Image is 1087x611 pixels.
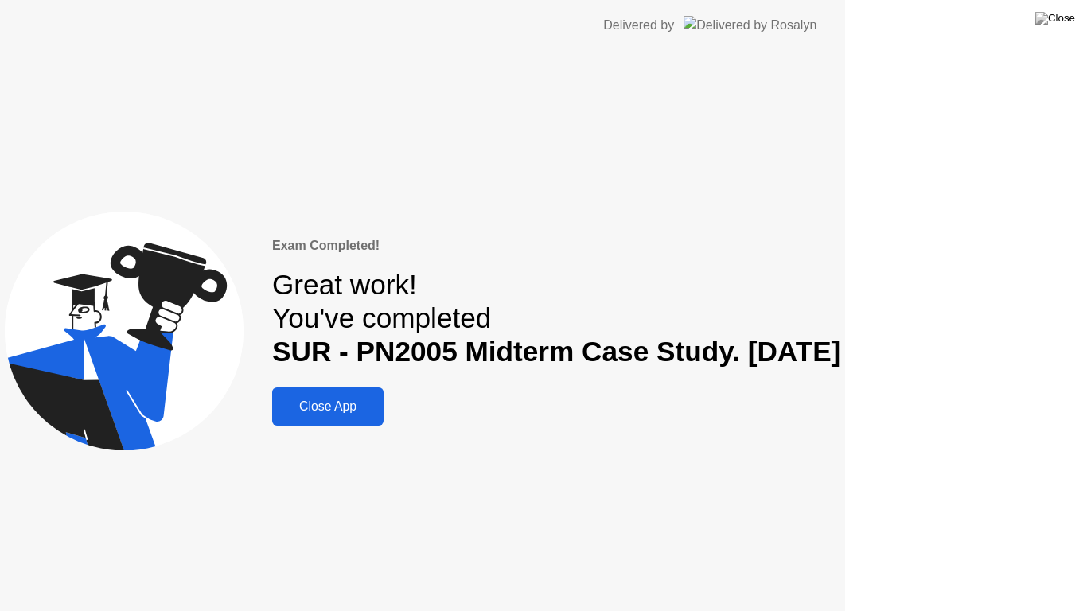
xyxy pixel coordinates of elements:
[272,268,840,369] div: Great work! You've completed
[603,16,674,35] div: Delivered by
[1035,12,1075,25] img: Close
[272,336,840,367] b: SUR - PN2005 Midterm Case Study. [DATE]
[684,16,816,34] img: Delivered by Rosalyn
[277,399,379,414] div: Close App
[272,387,384,426] button: Close App
[272,236,840,255] div: Exam Completed!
